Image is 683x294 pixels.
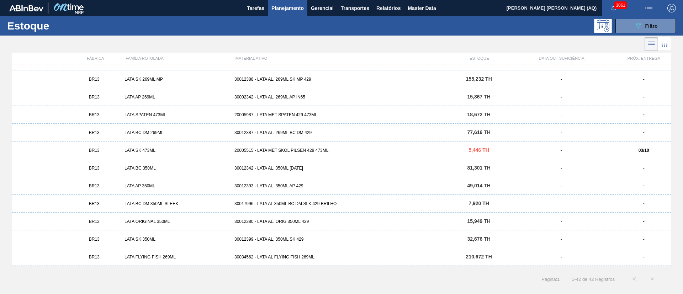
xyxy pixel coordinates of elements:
div: DATA OUT SUFICIÊNCIA [507,56,616,60]
span: - [561,237,562,242]
div: 30012399 - LATA AL. 350ML SK 429 [232,237,451,242]
span: 1 - 42 de 42 Registros [571,277,615,282]
span: - [561,183,562,188]
span: BR13 [89,130,100,135]
span: - [561,166,562,171]
div: 30012387 - LATA AL. 269ML BC DM 429 [232,130,451,135]
strong: - [643,183,645,188]
strong: - [643,166,645,171]
span: Transportes [341,4,369,12]
span: BR13 [89,112,100,117]
span: - [561,219,562,224]
div: 30012342 - LATA AL. 350ML [DATE] [232,166,451,171]
div: LATA SK 269ML MP [122,77,232,82]
div: FÁBRICA [68,56,123,60]
div: LATA FLYING FISH 269ML [122,255,232,260]
strong: - [643,112,645,117]
span: Master Data [408,4,436,12]
span: Tarefas [247,4,264,12]
strong: - [643,201,645,206]
strong: - [643,237,645,242]
button: > [643,270,661,288]
div: 20005987 - LATA MET SPATEN 429 473ML [232,112,451,117]
span: BR13 [89,201,100,206]
div: LATA BC DM 269ML [122,130,232,135]
div: Visão em Lista [645,37,658,51]
span: - [561,255,562,260]
div: LATA SPATEN 473ML [122,112,232,117]
img: TNhmsLtSVTkK8tSr43FrP2fwEKptu5GPRR3wAAAABJRU5ErkJggg== [9,5,43,11]
div: LATA BC DM 350ML SLEEK [122,201,232,206]
span: 15,949 TH [467,218,490,224]
span: 18,672 TH [467,112,490,117]
span: BR13 [89,237,100,242]
span: 77,616 TH [467,129,490,135]
div: MATERIAL ATIVO [233,56,452,60]
span: - [561,201,562,206]
span: BR13 [89,183,100,188]
span: - [561,95,562,100]
span: 5,446 TH [468,147,489,153]
div: 30012380 - LATA AL. ORIG 350ML 429 [232,219,451,224]
span: Filtro [645,23,658,29]
div: 30012388 - LATA AL. 269ML SK MP 429 [232,77,451,82]
span: Planejamento [271,4,304,12]
div: 30002342 - LATA AL. 269ML AP IN65 [232,95,451,100]
span: BR13 [89,255,100,260]
span: 15,867 TH [467,94,490,100]
div: ESTOQUE [452,56,507,60]
span: BR13 [89,77,100,82]
span: 7,920 TH [468,201,489,206]
div: 20005515 - LATA MET SKOL PILSEN 429 473ML [232,148,451,153]
div: LATA SK 473ML [122,148,232,153]
h1: Estoque [7,22,113,30]
div: 30017996 - LATA AL 350ML BC DM SLK 429 BRILHO [232,201,451,206]
span: 81,301 TH [467,165,490,171]
div: FAMÍLIA ROTULADA [123,56,232,60]
span: BR13 [89,166,100,171]
strong: 03/10 [639,148,649,153]
span: BR13 [89,219,100,224]
span: - [561,148,562,153]
span: 210,672 TH [466,254,492,260]
button: < [625,270,643,288]
strong: - [643,255,645,260]
span: Gerencial [311,4,334,12]
strong: - [643,95,645,100]
div: LATA AP 350ML [122,183,232,188]
span: - [561,130,562,135]
span: - [561,77,562,82]
img: Logout [667,4,676,12]
span: 32,676 TH [467,236,490,242]
span: BR13 [89,95,100,100]
div: 30012393 - LATA AL. 350ML AP 429 [232,183,451,188]
span: 3061 [614,1,627,9]
span: BR13 [89,148,100,153]
span: - [561,112,562,117]
div: LATA SK 350ML [122,237,232,242]
span: Relatórios [376,4,401,12]
button: Notificações [602,3,625,13]
div: LATA AP 269ML [122,95,232,100]
img: userActions [645,4,653,12]
div: LATA BC 350ML [122,166,232,171]
span: 49,014 TH [467,183,490,188]
span: Página : 1 [541,277,560,282]
div: Pogramando: nenhum usuário selecionado [594,19,612,33]
div: PRÓX. ENTREGA [616,56,671,60]
strong: - [643,219,645,224]
strong: - [643,77,645,82]
div: 30034562 - LATA AL FLYING FISH 269ML [232,255,451,260]
span: 155,232 TH [466,76,492,82]
strong: - [643,130,645,135]
div: Visão em Cards [658,37,671,51]
button: Filtro [615,19,676,33]
div: LATA ORIGINAL 350ML [122,219,232,224]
